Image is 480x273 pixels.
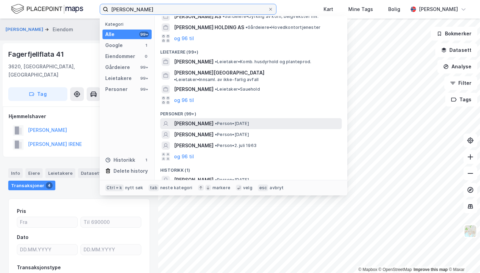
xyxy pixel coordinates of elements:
[464,225,477,238] img: Z
[143,43,149,48] div: 1
[17,207,26,215] div: Pris
[414,267,448,272] a: Improve this map
[215,143,257,148] span: Person • 2. juli 1963
[8,168,23,178] div: Info
[446,240,480,273] div: Kontrollprogram for chat
[149,184,159,191] div: tab
[155,44,347,56] div: Leietakere (99+)
[17,263,61,272] div: Transaksjonstype
[81,217,141,227] input: Til 690000
[105,30,114,38] div: Alle
[105,63,130,71] div: Gårdeiere
[431,27,477,41] button: Bokmerker
[108,4,268,14] input: Søk på adresse, matrikkel, gårdeiere, leietakere eller personer
[174,77,176,82] span: •
[143,157,149,163] div: 1
[215,177,249,183] span: Person • [DATE]
[8,181,55,190] div: Transaksjoner
[105,22,152,27] div: Kategori
[139,65,149,70] div: 99+
[215,59,217,64] span: •
[174,77,259,82] span: Leietaker • Innsaml. av ikke-farlig avfall
[17,244,77,255] input: DD.MM.YYYY
[105,41,123,49] div: Google
[379,267,412,272] a: OpenStreetMap
[348,5,373,13] div: Mine Tags
[8,62,116,79] div: 3620, [GEOGRAPHIC_DATA], [GEOGRAPHIC_DATA]
[155,162,347,174] div: Historikk (1)
[143,54,149,59] div: 0
[8,87,67,101] button: Tag
[445,93,477,106] button: Tags
[419,5,458,13] div: [PERSON_NAME]
[53,25,73,34] div: Eiendom
[160,185,193,191] div: neste kategori
[174,34,194,43] button: og 96 til
[324,5,333,13] div: Kart
[358,267,377,272] a: Mapbox
[215,59,311,65] span: Leietaker • Komb. husdyrhold og planteprod.
[222,14,225,19] span: •
[8,49,65,60] div: Fagerfjellflata 41
[174,58,214,66] span: [PERSON_NAME]
[105,156,135,164] div: Historikk
[174,69,264,77] span: [PERSON_NAME][GEOGRAPHIC_DATA]
[174,152,194,161] button: og 96 til
[388,5,400,13] div: Bolig
[174,96,194,104] button: og 96 til
[446,240,480,273] iframe: Chat Widget
[139,76,149,81] div: 99+
[174,120,214,128] span: [PERSON_NAME]
[9,112,150,121] div: Hjemmelshaver
[174,176,214,184] span: [PERSON_NAME]
[174,130,214,139] span: [PERSON_NAME]
[155,106,347,118] div: Personer (99+)
[105,52,135,60] div: Eiendommer
[215,177,217,182] span: •
[6,26,45,33] button: [PERSON_NAME]
[246,25,320,30] span: Gårdeiere • Hovedkontortjenester
[17,233,29,241] div: Dato
[215,132,217,137] span: •
[435,43,477,57] button: Datasett
[17,217,77,227] input: Fra
[215,87,217,92] span: •
[215,132,249,137] span: Person • [DATE]
[105,85,128,93] div: Personer
[444,76,477,90] button: Filter
[174,12,221,21] span: [PERSON_NAME] AS
[81,244,141,255] input: DD.MM.YYYY
[105,184,124,191] div: Ctrl + k
[113,167,148,175] div: Delete history
[139,32,149,37] div: 99+
[215,143,217,148] span: •
[25,168,43,178] div: Eiere
[45,168,75,178] div: Leietakere
[11,3,83,15] img: logo.f888ab2527a4732fd821a326f86c7f29.svg
[174,23,244,32] span: [PERSON_NAME] HOLDING AS
[105,74,132,82] div: Leietakere
[78,168,104,178] div: Datasett
[174,85,214,93] span: [PERSON_NAME]
[139,87,149,92] div: 99+
[258,184,269,191] div: esc
[174,141,214,150] span: [PERSON_NAME]
[125,185,143,191] div: nytt søk
[46,182,53,189] div: 4
[215,87,260,92] span: Leietaker • Sauehold
[215,121,217,126] span: •
[437,60,477,73] button: Analyse
[222,14,319,19] span: Gårdeiere • Dyrking av korn, belgvekster mv.
[270,185,284,191] div: avbryt
[212,185,230,191] div: markere
[243,185,252,191] div: velg
[246,25,248,30] span: •
[215,121,249,126] span: Person • [DATE]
